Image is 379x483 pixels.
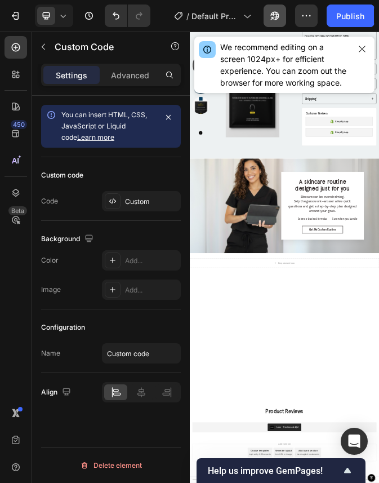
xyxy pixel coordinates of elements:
div: Add... [125,285,178,295]
button: Delete element [41,457,181,475]
div: Add... [125,256,178,266]
p: Custom Code [55,40,150,54]
div: Name [41,348,60,358]
div: Custom code [41,170,83,180]
p: Advanced [111,69,149,81]
a: Learn more [77,133,114,141]
p: Settings [56,69,87,81]
iframe: Design area [190,32,379,483]
div: Align [41,385,73,400]
div: 450 [11,120,27,129]
div: Image [41,285,61,295]
div: We recommend editing on a screen 1024px+ for efficient experience. You can zoom out the browser f... [220,41,350,88]
div: Open Intercom Messenger [341,428,368,455]
span: / [186,10,189,22]
button: Show survey - Help us improve GemPages! [208,464,354,477]
div: Beta [8,206,27,215]
span: Default Product Pages [191,10,239,22]
div: Custom [125,197,178,207]
div: Publish [336,10,364,22]
div: Delete element [80,459,142,472]
span: Help us improve GemPages! [208,466,341,476]
div: Configuration [41,322,85,333]
div: Undo/Redo [105,5,150,27]
button: Publish [327,5,374,27]
div: Background [41,232,96,247]
span: You can insert HTML, CSS, JavaScript or Liquid code [61,110,147,141]
div: Code [41,196,58,206]
div: Color [41,255,59,265]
